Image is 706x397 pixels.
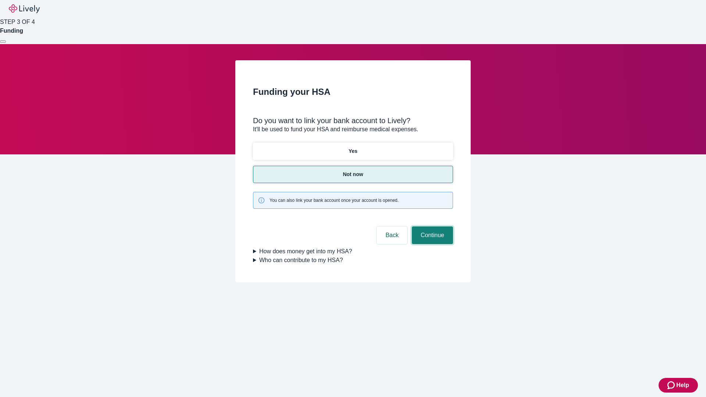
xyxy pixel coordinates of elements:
button: Yes [253,143,453,160]
p: Not now [343,171,363,178]
img: Lively [9,4,40,13]
summary: How does money get into my HSA? [253,247,453,256]
span: Help [676,381,689,390]
button: Back [377,226,407,244]
button: Zendesk support iconHelp [659,378,698,393]
button: Not now [253,166,453,183]
div: Do you want to link your bank account to Lively? [253,116,453,125]
p: It'll be used to fund your HSA and reimburse medical expenses. [253,125,453,134]
summary: Who can contribute to my HSA? [253,256,453,265]
span: You can also link your bank account once your account is opened. [270,197,399,204]
svg: Zendesk support icon [667,381,676,390]
button: Continue [412,226,453,244]
p: Yes [349,147,357,155]
h2: Funding your HSA [253,85,453,99]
